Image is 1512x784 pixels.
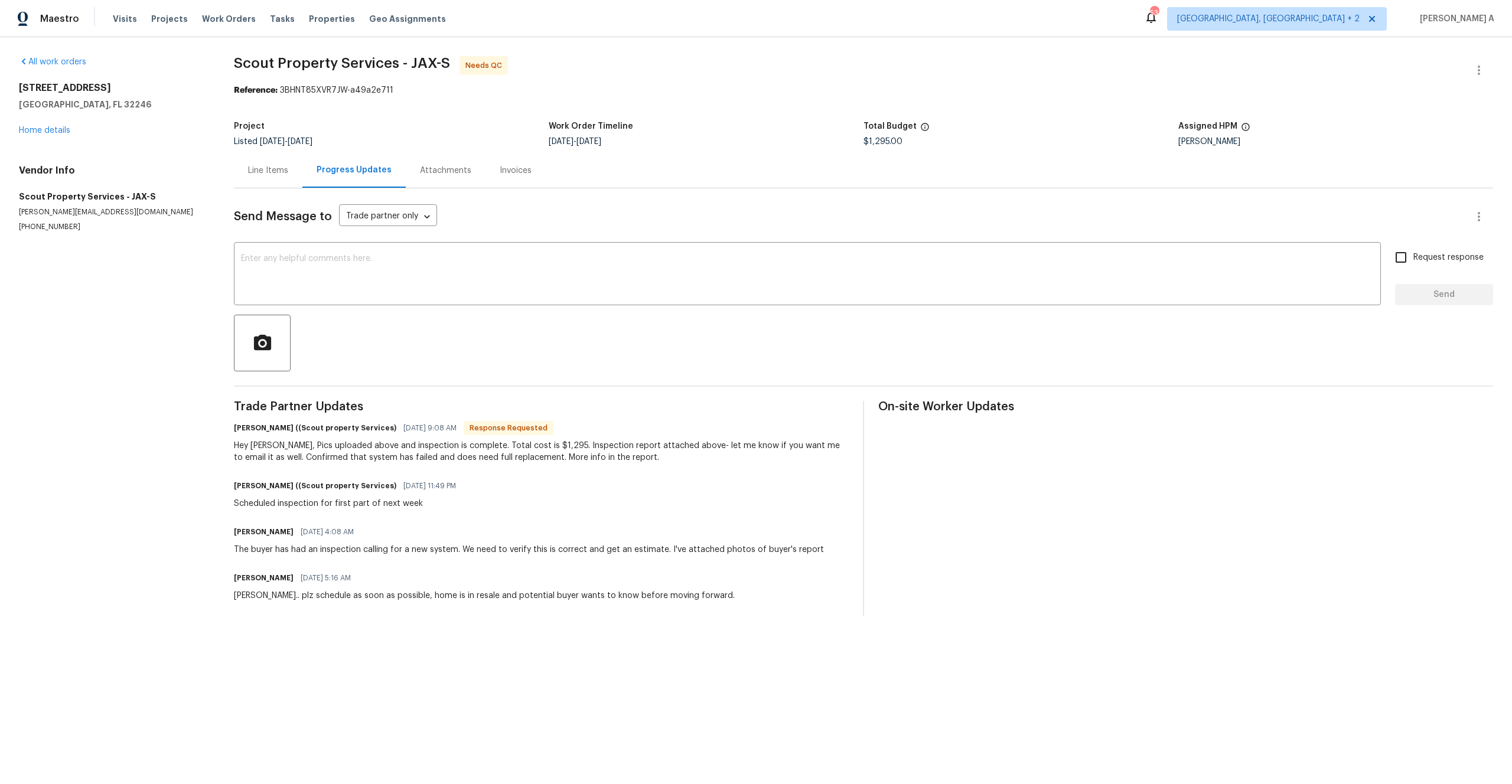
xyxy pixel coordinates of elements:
a: Home details [19,126,70,135]
span: - [549,138,601,146]
span: [DATE] [549,138,573,146]
span: Trade Partner Updates [234,401,849,413]
div: Scheduled inspection for first part of next week [234,498,463,509]
span: [DATE] 9:08 AM [403,422,457,434]
div: Progress Updates [317,164,392,176]
b: Reference: [234,86,278,94]
span: Listed [234,138,312,146]
div: Trade partner only [339,207,437,227]
span: [DATE] 4:08 AM [301,526,354,538]
span: [PERSON_NAME] A [1415,13,1494,25]
p: [PERSON_NAME][EMAIL_ADDRESS][DOMAIN_NAME] [19,207,206,217]
span: Send Message to [234,211,332,223]
span: Response Requested [465,422,552,434]
span: [GEOGRAPHIC_DATA], [GEOGRAPHIC_DATA] + 2 [1177,13,1360,25]
div: Line Items [248,165,288,177]
div: Invoices [500,165,532,177]
span: [DATE] [576,138,601,146]
div: 3BHNT85XVR7JW-a49a2e711 [234,84,1493,96]
div: Hey [PERSON_NAME], Pics uploaded above and inspection is complete. Total cost is $1,295. Inspecti... [234,440,849,463]
span: Projects [151,13,188,25]
h5: [GEOGRAPHIC_DATA], FL 32246 [19,99,206,110]
span: [DATE] [288,138,312,146]
span: - [260,138,312,146]
div: Attachments [420,165,471,177]
span: The total cost of line items that have been proposed by Opendoor. This sum includes line items th... [920,122,930,138]
h5: Work Order Timeline [549,122,633,130]
span: On-site Worker Updates [878,401,1493,413]
span: Properties [309,13,355,25]
h2: [STREET_ADDRESS] [19,82,206,94]
span: [DATE] 11:49 PM [403,480,456,492]
div: [PERSON_NAME].. plz schedule as soon as possible, home is in resale and potential buyer wants to ... [234,590,735,602]
span: [DATE] [260,138,285,146]
div: [PERSON_NAME] [1178,138,1493,146]
div: 53 [1150,7,1158,19]
h6: [PERSON_NAME] [234,572,294,584]
span: Scout Property Services - JAX-S [234,56,450,70]
h6: [PERSON_NAME] ((Scout property Services) [234,422,396,434]
span: Tasks [270,15,295,23]
h5: Project [234,122,265,130]
span: Request response [1413,251,1484,264]
span: The hpm assigned to this work order. [1241,122,1250,138]
span: Geo Assignments [369,13,446,25]
h5: Assigned HPM [1178,122,1237,130]
h5: Total Budget [863,122,917,130]
span: [DATE] 5:16 AM [301,572,351,584]
h6: [PERSON_NAME] [234,526,294,538]
span: Maestro [40,13,79,25]
span: $1,295.00 [863,138,902,146]
span: Visits [113,13,137,25]
h4: Vendor Info [19,165,206,177]
div: The buyer has had an inspection calling for a new system. We need to verify this is correct and g... [234,544,824,556]
p: [PHONE_NUMBER] [19,222,206,232]
span: Work Orders [202,13,256,25]
span: Needs QC [465,60,507,71]
a: All work orders [19,58,86,66]
h6: [PERSON_NAME] ((Scout property Services) [234,480,396,492]
h5: Scout Property Services - JAX-S [19,191,206,202]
